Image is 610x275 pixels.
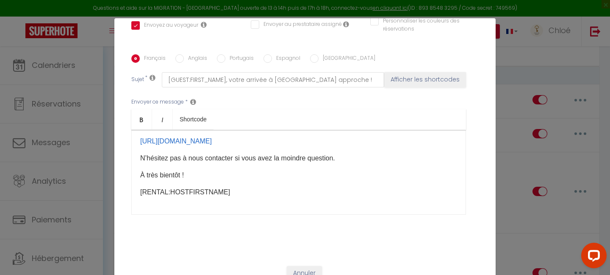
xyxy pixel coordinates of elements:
[150,74,155,81] i: Subject
[173,109,213,129] a: Shortcode
[201,21,207,28] i: Envoyer au voyageur
[140,137,212,145] a: [URL][DOMAIN_NAME]
[190,98,196,105] i: Message
[152,109,173,129] a: Italic
[272,54,300,64] label: Espagnol
[140,54,166,64] label: Français
[140,153,457,163] p: N’hésitez pas à nous contacter si vous avez la moindre question.
[140,136,457,146] p: ​
[131,109,152,129] a: Bold
[131,98,184,106] label: Envoyer ce message
[140,187,457,197] p: [RENTAL:HOSTFIRSTNAME]​
[184,54,207,64] label: Anglais
[131,76,144,84] label: Sujet
[343,21,349,28] i: Envoyer au prestataire si il est assigné
[574,239,610,275] iframe: LiveChat chat widget
[319,54,375,64] label: [GEOGRAPHIC_DATA]
[140,170,457,180] p: À très bientôt !
[384,72,466,87] button: Afficher les shortcodes
[225,54,254,64] label: Portugais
